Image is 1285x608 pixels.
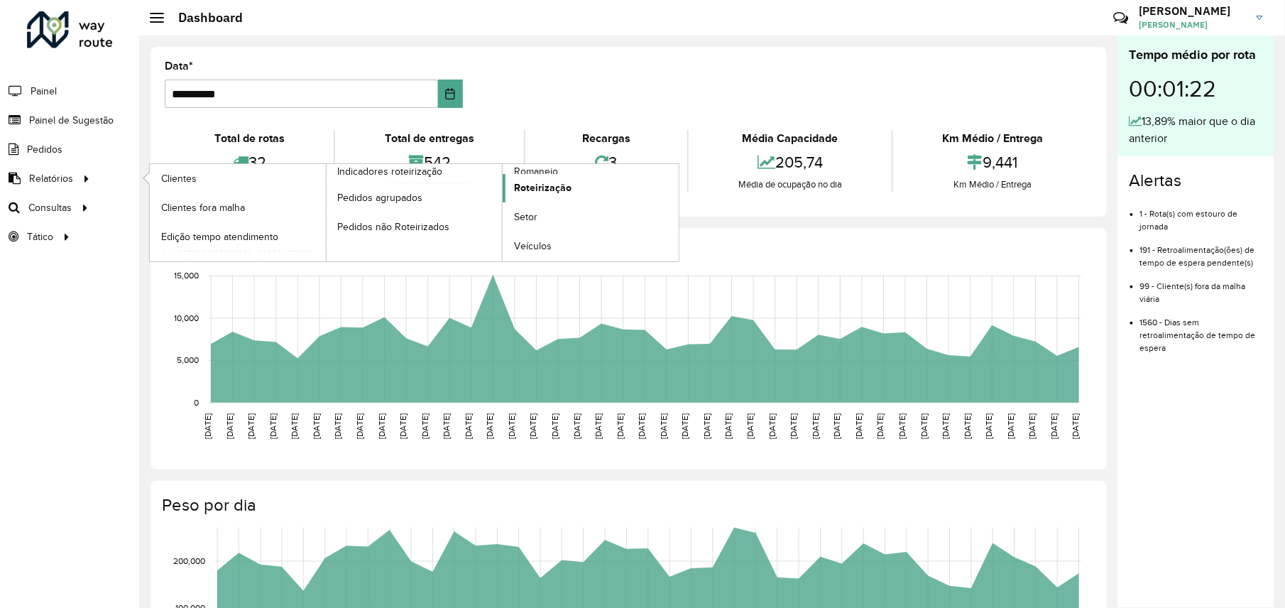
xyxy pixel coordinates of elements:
[377,413,386,439] text: [DATE]
[28,200,72,215] span: Consultas
[338,164,443,179] span: Indicadores roteirização
[177,356,199,365] text: 5,000
[529,130,684,147] div: Recargas
[150,193,326,222] a: Clientes fora malha
[767,413,777,439] text: [DATE]
[529,147,684,178] div: 3
[745,413,755,439] text: [DATE]
[1028,413,1037,439] text: [DATE]
[1130,113,1263,147] div: 13,89% maior que o dia anterior
[162,495,1093,516] h4: Peso por dia
[168,130,330,147] div: Total de rotas
[327,183,503,212] a: Pedidos agrupados
[27,229,53,244] span: Tático
[1140,305,1263,354] li: 1560 - Dias sem retroalimentação de tempo de espera
[811,413,820,439] text: [DATE]
[941,413,951,439] text: [DATE]
[161,171,197,186] span: Clientes
[963,413,972,439] text: [DATE]
[1130,170,1263,191] h4: Alertas
[1105,3,1136,33] a: Contato Rápido
[1006,413,1015,439] text: [DATE]
[919,413,929,439] text: [DATE]
[681,413,690,439] text: [DATE]
[503,203,679,232] a: Setor
[338,219,450,234] span: Pedidos não Roteirizados
[338,190,423,205] span: Pedidos agrupados
[897,413,907,439] text: [DATE]
[1049,413,1059,439] text: [DATE]
[1140,269,1263,305] li: 99 - Cliente(s) fora da malha viária
[173,556,205,565] text: 200,000
[420,413,430,439] text: [DATE]
[333,413,342,439] text: [DATE]
[659,413,668,439] text: [DATE]
[724,413,733,439] text: [DATE]
[833,413,842,439] text: [DATE]
[327,212,503,241] a: Pedidos não Roteirizados
[897,147,1089,178] div: 9,441
[514,210,537,224] span: Setor
[164,10,243,26] h2: Dashboard
[174,313,199,322] text: 10,000
[514,180,572,195] span: Roteirização
[174,271,199,281] text: 15,000
[485,413,494,439] text: [DATE]
[550,413,559,439] text: [DATE]
[203,413,212,439] text: [DATE]
[897,130,1089,147] div: Km Médio / Entrega
[290,413,299,439] text: [DATE]
[616,413,625,439] text: [DATE]
[503,232,679,261] a: Veículos
[507,413,516,439] text: [DATE]
[150,164,503,261] a: Indicadores roteirização
[168,147,330,178] div: 32
[702,413,711,439] text: [DATE]
[854,413,863,439] text: [DATE]
[1139,4,1246,18] h3: [PERSON_NAME]
[692,130,887,147] div: Média Capacidade
[572,413,581,439] text: [DATE]
[150,222,326,251] a: Edição tempo atendimento
[327,164,679,261] a: Romaneio
[194,398,199,407] text: 0
[442,413,451,439] text: [DATE]
[1071,413,1081,439] text: [DATE]
[514,164,558,179] span: Romaneio
[1130,45,1263,65] div: Tempo médio por rota
[150,164,326,192] a: Clientes
[985,413,994,439] text: [DATE]
[339,130,520,147] div: Total de entregas
[464,413,473,439] text: [DATE]
[1140,197,1263,233] li: 1 - Rota(s) com estouro de jornada
[161,229,278,244] span: Edição tempo atendimento
[312,413,321,439] text: [DATE]
[29,113,114,128] span: Painel de Sugestão
[398,413,408,439] text: [DATE]
[1130,65,1263,113] div: 00:01:22
[29,171,73,186] span: Relatórios
[503,174,679,202] a: Roteirização
[638,413,647,439] text: [DATE]
[27,142,62,157] span: Pedidos
[529,413,538,439] text: [DATE]
[594,413,603,439] text: [DATE]
[692,147,887,178] div: 205,74
[161,200,245,215] span: Clientes fora malha
[355,413,364,439] text: [DATE]
[438,80,462,108] button: Choose Date
[1140,233,1263,269] li: 191 - Retroalimentação(ões) de tempo de espera pendente(s)
[225,413,234,439] text: [DATE]
[246,413,256,439] text: [DATE]
[897,178,1089,192] div: Km Médio / Entrega
[31,84,57,99] span: Painel
[268,413,278,439] text: [DATE]
[692,178,887,192] div: Média de ocupação no dia
[339,147,520,178] div: 542
[789,413,799,439] text: [DATE]
[876,413,885,439] text: [DATE]
[514,239,552,254] span: Veículos
[1139,18,1246,31] span: [PERSON_NAME]
[165,58,193,75] label: Data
